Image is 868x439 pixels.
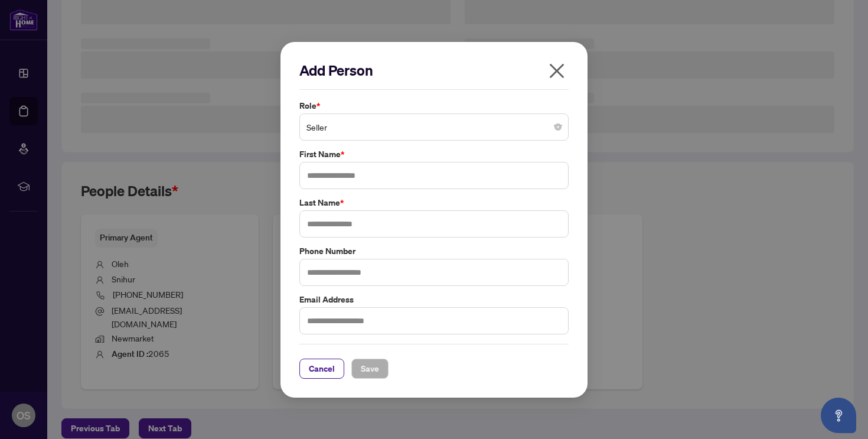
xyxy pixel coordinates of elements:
span: close [547,61,566,80]
label: First Name [299,148,569,161]
label: Phone Number [299,244,569,257]
button: Save [351,358,389,378]
button: Cancel [299,358,344,378]
label: Role [299,99,569,112]
label: Email Address [299,292,569,305]
span: close-circle [554,123,562,131]
span: Cancel [309,359,335,378]
label: Last Name [299,196,569,209]
span: Seller [306,116,562,138]
h2: Add Person [299,61,569,80]
button: Open asap [821,398,856,433]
